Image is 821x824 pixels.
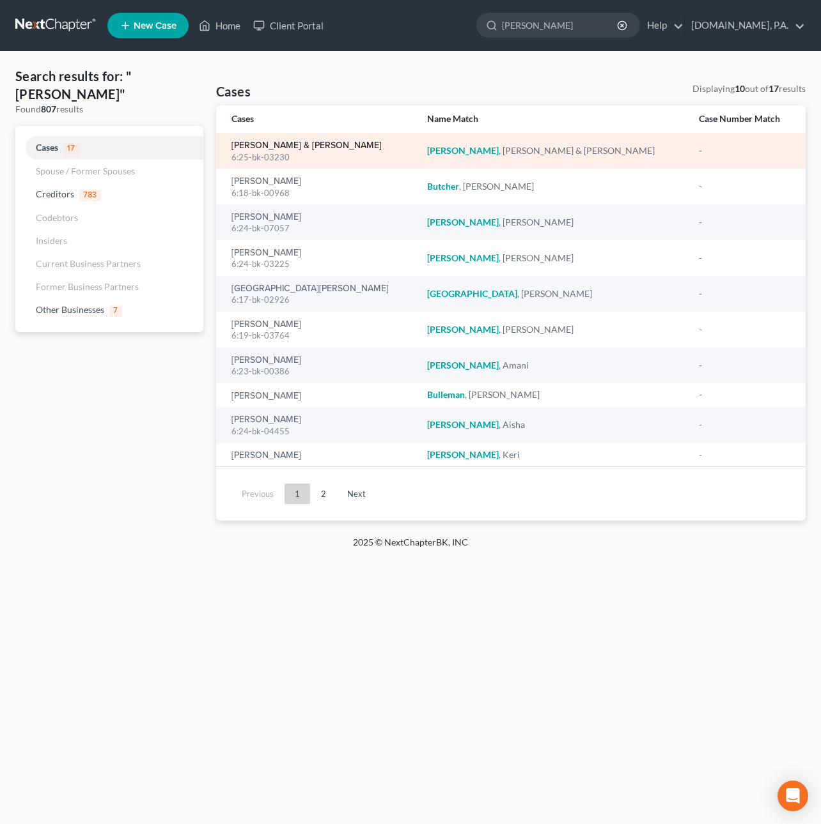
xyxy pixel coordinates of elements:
[231,284,389,293] a: [GEOGRAPHIC_DATA][PERSON_NAME]
[36,281,139,292] span: Former Business Partners
[699,418,790,431] div: -
[231,187,407,199] div: 6:18-bk-00968
[641,14,684,37] a: Help
[417,105,689,133] th: Name Match
[689,105,806,133] th: Case Number Match
[427,324,499,335] em: [PERSON_NAME]
[231,451,301,460] a: [PERSON_NAME]
[36,304,104,315] span: Other Businesses
[427,360,499,370] em: [PERSON_NAME]
[692,82,806,95] div: Displaying out of results
[216,105,417,133] th: Cases
[427,180,678,193] div: , [PERSON_NAME]
[216,82,251,100] h4: Cases
[231,258,407,270] div: 6:24-bk-03225
[427,448,678,461] div: , Keri
[427,418,678,431] div: , Aisha
[15,183,203,206] a: Creditors783
[427,181,459,192] em: Butcher
[192,14,247,37] a: Home
[15,67,203,103] h4: Search results for: "[PERSON_NAME]"
[15,136,203,160] a: Cases17
[231,294,407,306] div: 6:17-bk-02926
[231,248,301,257] a: [PERSON_NAME]
[699,216,790,229] div: -
[427,144,678,157] div: , [PERSON_NAME] & [PERSON_NAME]
[427,252,678,264] div: , [PERSON_NAME]
[231,222,407,234] div: 6:24-bk-07057
[427,359,678,372] div: , Amani
[231,392,301,401] a: [PERSON_NAME]
[36,235,67,246] span: Insiders
[15,206,203,229] a: Codebtors
[231,177,301,186] a: [PERSON_NAME]
[15,275,203,298] a: Former Business Partners
[427,389,465,400] em: Bulleman
[63,143,79,155] span: 17
[699,359,790,372] div: -
[231,330,407,342] div: 6:19-bk-03764
[699,388,790,401] div: -
[427,252,499,263] em: [PERSON_NAME]
[285,484,310,504] a: 1
[41,103,56,114] strong: 807
[36,142,58,153] span: Cases
[337,484,376,504] a: Next
[685,14,805,37] a: [DOMAIN_NAME], P.A.
[247,14,330,37] a: Client Portal
[699,287,790,300] div: -
[699,448,790,461] div: -
[778,781,808,811] div: Open Intercom Messenger
[427,217,499,227] em: [PERSON_NAME]
[699,252,790,264] div: -
[427,449,499,460] em: [PERSON_NAME]
[231,151,407,164] div: 6:25-bk-03230
[15,252,203,275] a: Current Business Partners
[699,144,790,157] div: -
[231,425,407,438] div: 6:24-bk-04455
[15,160,203,183] a: Spouse / Former Spouses
[231,415,301,424] a: [PERSON_NAME]
[134,21,176,31] span: New Case
[36,212,78,223] span: Codebtors
[109,305,122,317] span: 7
[231,213,301,222] a: [PERSON_NAME]
[36,188,74,199] span: Creditors
[427,419,499,430] em: [PERSON_NAME]
[231,141,382,150] a: [PERSON_NAME] & [PERSON_NAME]
[15,103,203,116] div: Found results
[79,190,101,201] span: 783
[427,145,499,156] em: [PERSON_NAME]
[231,320,301,329] a: [PERSON_NAME]
[427,287,678,300] div: , [PERSON_NAME]
[427,288,517,299] em: [GEOGRAPHIC_DATA]
[769,83,779,94] strong: 17
[427,323,678,336] div: , [PERSON_NAME]
[427,388,678,401] div: , [PERSON_NAME]
[502,13,619,37] input: Search by name...
[311,484,336,504] a: 2
[231,356,301,365] a: [PERSON_NAME]
[15,298,203,322] a: Other Businesses7
[699,323,790,336] div: -
[231,365,407,378] div: 6:23-bk-00386
[46,536,775,559] div: 2025 © NextChapterBK, INC
[735,83,745,94] strong: 10
[36,165,135,176] span: Spouse / Former Spouses
[36,258,141,269] span: Current Business Partners
[427,216,678,229] div: , [PERSON_NAME]
[15,229,203,252] a: Insiders
[699,180,790,193] div: -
